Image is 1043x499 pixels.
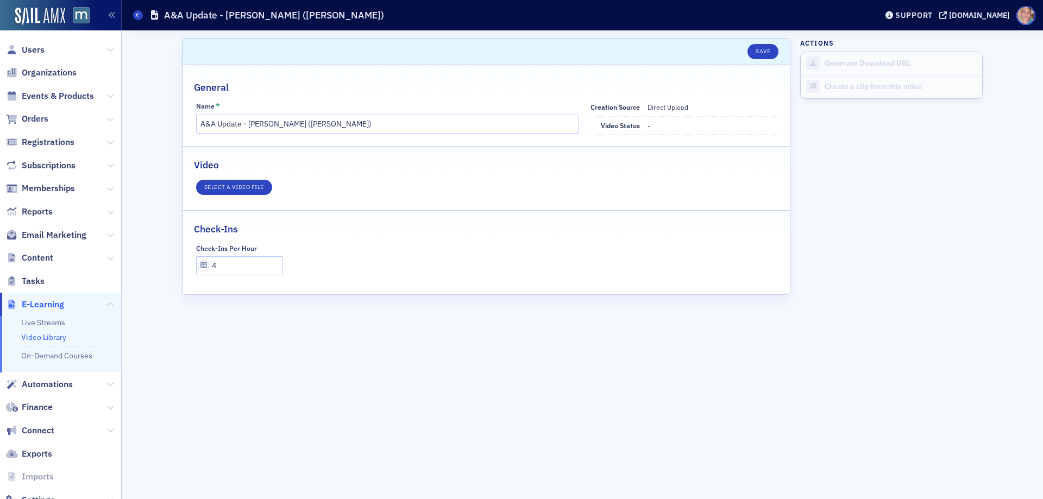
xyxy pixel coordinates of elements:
a: Content [6,252,53,264]
button: Save [747,44,778,59]
div: Name [196,102,215,110]
span: Tasks [22,275,45,287]
a: On-Demand Courses [21,351,92,361]
img: SailAMX [15,8,65,25]
span: Memberships [22,182,75,194]
span: Automations [22,378,73,390]
a: Finance [6,401,53,413]
div: Create a clip from this video [825,82,977,92]
span: Direct Upload [648,103,688,111]
a: Memberships [6,182,75,194]
a: Users [6,44,45,56]
a: Video Library [21,332,66,342]
a: Reports [6,206,53,218]
h2: General [194,80,229,94]
div: Generate Download URL [825,59,977,68]
a: Events & Products [6,90,94,102]
a: Orders [6,113,48,125]
a: Imports [6,471,54,483]
abbr: This field is required [216,102,220,110]
div: Check-Ins Per Hour [196,244,257,252]
span: Finance [22,401,53,413]
a: Organizations [6,67,77,79]
span: Email Marketing [22,229,86,241]
button: [DOMAIN_NAME] [939,11,1014,19]
h4: Actions [800,38,834,48]
span: Connect [22,425,54,437]
span: Users [22,44,45,56]
h2: Check-Ins [194,222,238,236]
span: Exports [22,448,52,460]
button: Select a video file [196,180,272,195]
span: Orders [22,113,48,125]
span: Content [22,252,53,264]
span: Registrations [22,136,74,148]
a: View Homepage [65,7,90,26]
span: Events & Products [22,90,94,102]
a: Registrations [6,136,74,148]
div: [DOMAIN_NAME] [949,10,1010,20]
span: Organizations [22,67,77,79]
span: Profile [1016,6,1035,25]
a: Exports [6,448,52,460]
h2: Video [194,158,219,172]
a: Live Streams [21,318,65,327]
img: SailAMX [73,7,90,24]
span: Imports [22,471,54,483]
a: Connect [6,425,54,437]
h1: A&A Update - [PERSON_NAME] ([PERSON_NAME]) [164,9,384,22]
dd: - [648,117,776,134]
span: E-Learning [22,299,64,311]
a: Automations [6,378,73,390]
a: Subscriptions [6,160,76,172]
span: Reports [22,206,53,218]
span: Video status [601,121,640,130]
div: Support [895,10,933,20]
span: Creation Source [590,103,640,111]
a: Tasks [6,275,45,287]
a: E-Learning [6,299,64,311]
a: Email Marketing [6,229,86,241]
span: Subscriptions [22,160,76,172]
